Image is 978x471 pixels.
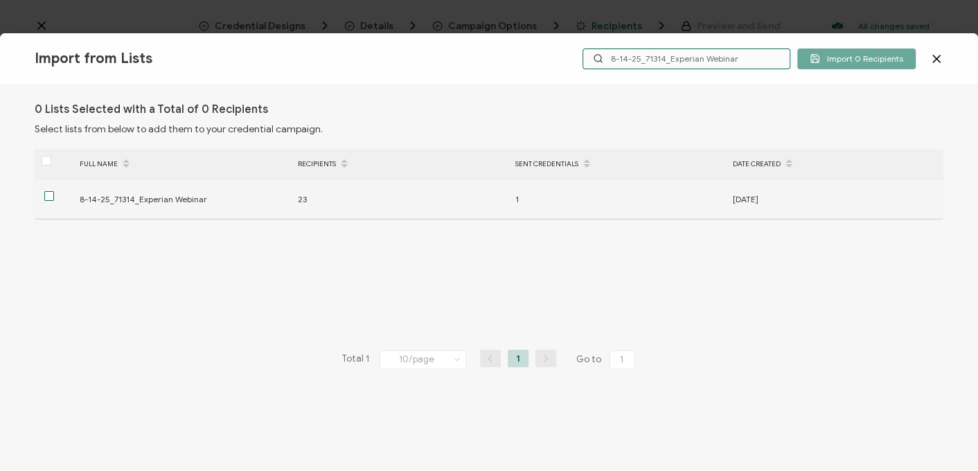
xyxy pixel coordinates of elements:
[341,350,369,369] span: Total 1
[909,405,978,471] iframe: Chat Widget
[380,350,466,369] input: Select
[73,152,291,176] div: FULL NAME
[291,152,508,176] div: RECIPIENTS
[35,50,152,67] span: Import from Lists
[797,48,916,69] button: Import 0 Recipients
[35,103,268,116] h1: 0 Lists Selected with a Total of 0 Recipients
[73,191,291,207] div: 8-14-25_71314_Experian Webinar
[508,152,726,176] div: SENT CREDENTIALS
[726,191,943,207] div: [DATE]
[35,123,323,135] span: Select lists from below to add them to your credential campaign.
[576,350,637,369] span: Go to
[508,350,528,367] li: 1
[508,191,726,207] div: 1
[291,191,508,207] div: 23
[726,152,943,176] div: DATE CREATED
[583,48,790,69] input: Search
[810,53,903,64] span: Import 0 Recipients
